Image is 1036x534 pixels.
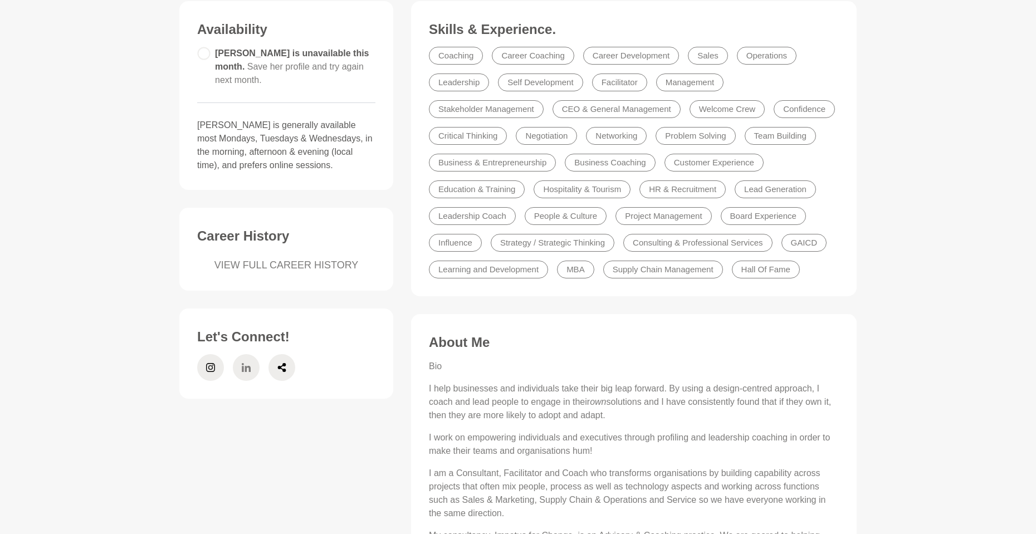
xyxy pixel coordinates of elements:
p: Bio [429,360,839,373]
span: Save her profile and try again next month. [215,62,364,85]
a: Share [268,354,295,381]
a: Instagram [197,354,224,381]
h3: Skills & Experience. [429,21,839,38]
p: [PERSON_NAME] is generally available most Mondays, Tuesdays & Wednesdays, in the morning, afterno... [197,119,375,172]
p: I am a Consultant, Facilitator and Coach who transforms organisations by building capability acro... [429,467,839,520]
h3: About Me [429,334,839,351]
p: I help businesses and individuals take their big leap forward. By using a design-centred approach... [429,382,839,422]
h3: Career History [197,228,375,244]
h3: Let's Connect! [197,329,375,345]
em: own [590,397,606,406]
a: LinkedIn [233,354,260,381]
p: I work on empowering individuals and executives through profiling and leadership coaching in orde... [429,431,839,458]
span: [PERSON_NAME] is unavailable this month. [215,48,369,85]
a: VIEW FULL CAREER HISTORY [197,258,375,273]
h3: Availability [197,21,375,38]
